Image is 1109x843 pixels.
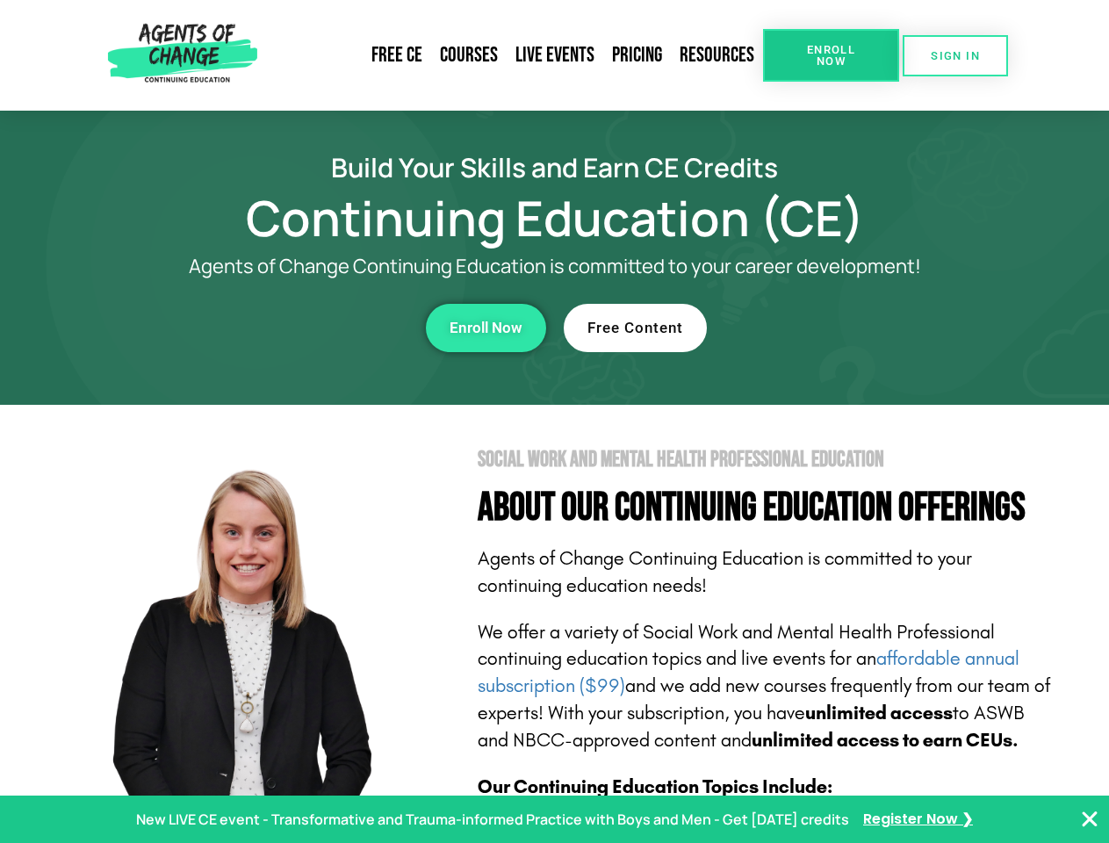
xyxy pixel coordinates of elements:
[805,702,953,724] b: unlimited access
[507,35,603,76] a: Live Events
[931,50,980,61] span: SIGN IN
[426,304,546,352] a: Enroll Now
[54,155,1055,180] h2: Build Your Skills and Earn CE Credits
[125,256,985,277] p: Agents of Change Continuing Education is committed to your career development!
[763,29,899,82] a: Enroll Now
[478,547,972,597] span: Agents of Change Continuing Education is committed to your continuing education needs!
[671,35,763,76] a: Resources
[478,449,1055,471] h2: Social Work and Mental Health Professional Education
[1079,809,1100,830] button: Close Banner
[603,35,671,76] a: Pricing
[478,488,1055,528] h4: About Our Continuing Education Offerings
[587,321,683,335] span: Free Content
[752,729,1019,752] b: unlimited access to earn CEUs.
[478,775,832,798] b: Our Continuing Education Topics Include:
[564,304,707,352] a: Free Content
[264,35,763,76] nav: Menu
[363,35,431,76] a: Free CE
[431,35,507,76] a: Courses
[54,198,1055,238] h1: Continuing Education (CE)
[136,807,849,832] p: New LIVE CE event - Transformative and Trauma-informed Practice with Boys and Men - Get [DATE] cr...
[863,807,973,832] a: Register Now ❯
[450,321,522,335] span: Enroll Now
[478,619,1055,754] p: We offer a variety of Social Work and Mental Health Professional continuing education topics and ...
[791,44,871,67] span: Enroll Now
[903,35,1008,76] a: SIGN IN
